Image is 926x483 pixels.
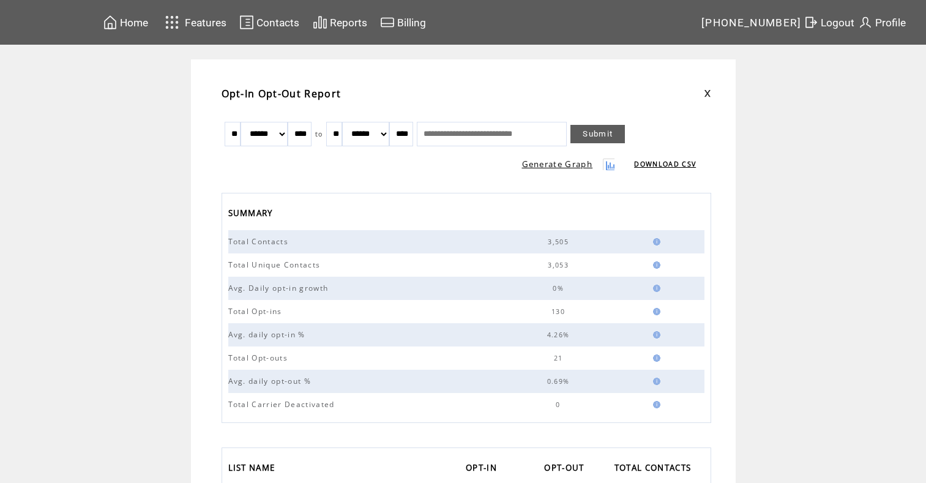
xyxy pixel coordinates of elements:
img: help.gif [649,308,660,315]
span: Avg. daily opt-out % [228,376,315,386]
span: Features [185,17,226,29]
img: contacts.svg [239,15,254,30]
img: profile.svg [858,15,873,30]
span: Home [120,17,148,29]
span: TOTAL CONTACTS [614,459,695,479]
a: OPT-IN [466,459,503,479]
a: LIST NAME [228,459,282,479]
a: DOWNLOAD CSV [634,160,696,168]
a: Home [101,13,150,32]
img: help.gif [649,285,660,292]
span: OPT-IN [466,459,500,479]
img: features.svg [162,12,183,32]
img: exit.svg [804,15,818,30]
a: Submit [570,125,625,143]
a: Profile [856,13,908,32]
span: LIST NAME [228,459,278,479]
span: 4.26% [547,331,573,339]
img: help.gif [649,401,660,408]
span: Logout [821,17,854,29]
span: Profile [875,17,906,29]
a: OPT-OUT [544,459,590,479]
a: Logout [802,13,856,32]
span: Total Carrier Deactivated [228,399,338,410]
span: Reports [330,17,367,29]
img: chart.svg [313,15,327,30]
a: Generate Graph [522,159,593,170]
img: help.gif [649,378,660,385]
img: creidtcard.svg [380,15,395,30]
img: help.gif [649,238,660,245]
a: Features [160,10,229,34]
span: Billing [397,17,426,29]
span: Total Opt-outs [228,353,291,363]
a: Contacts [237,13,301,32]
span: 0% [553,284,567,293]
a: Reports [311,13,369,32]
span: Contacts [256,17,299,29]
span: Avg. daily opt-in % [228,329,308,340]
span: 3,053 [548,261,572,269]
img: home.svg [103,15,118,30]
span: Avg. Daily opt-in growth [228,283,332,293]
span: SUMMARY [228,204,276,225]
a: TOTAL CONTACTS [614,459,698,479]
span: Total Unique Contacts [228,260,324,270]
span: Total Contacts [228,236,292,247]
span: Total Opt-ins [228,306,285,316]
span: 130 [551,307,568,316]
span: 0.69% [547,377,573,386]
span: 0 [556,400,563,409]
span: Opt-In Opt-Out Report [222,87,342,100]
img: help.gif [649,354,660,362]
span: 3,505 [548,238,572,246]
img: help.gif [649,261,660,269]
a: Billing [378,13,428,32]
span: OPT-OUT [544,459,587,479]
span: to [315,130,323,138]
img: help.gif [649,331,660,339]
span: 21 [554,354,566,362]
span: [PHONE_NUMBER] [701,17,802,29]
